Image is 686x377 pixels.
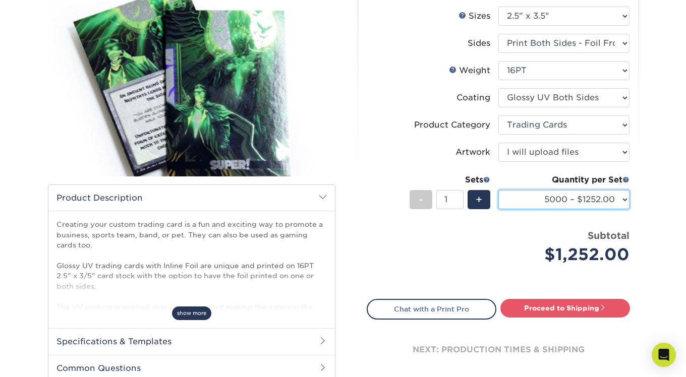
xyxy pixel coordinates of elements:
span: - [419,192,423,207]
span: show more [172,306,211,320]
div: Artwork [455,146,490,158]
div: $1,252.00 [506,242,630,267]
a: Proceed to Shipping [500,299,630,317]
h2: Specifications & Templates [48,328,335,354]
p: Creating your custom trading card is a fun and exciting way to promote a business, sports team, b... [56,219,327,332]
h2: Product Description [48,185,335,211]
div: Sides [468,37,490,49]
div: Coating [456,92,490,104]
div: Sizes [459,10,490,22]
div: Weight [449,65,490,77]
div: Quantity per Set [498,174,630,186]
div: Product Category [414,119,490,131]
div: Sets [410,174,490,186]
div: Open Intercom Messenger [652,343,676,367]
span: + [476,192,482,207]
a: Chat with a Print Pro [367,299,496,319]
strong: Subtotal [588,230,630,241]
